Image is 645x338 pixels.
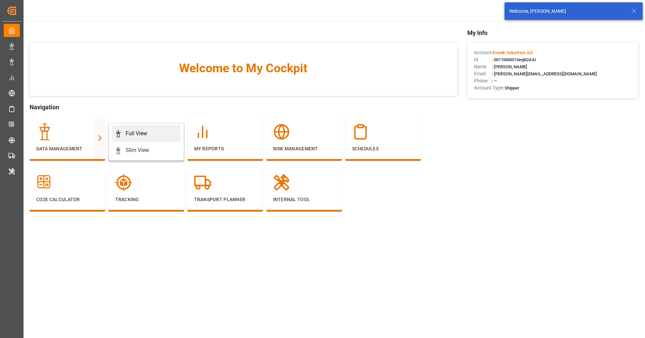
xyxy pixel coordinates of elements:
[36,196,98,203] p: CO2e Calculator
[467,28,638,37] span: My Info
[112,125,180,142] a: Full View
[126,129,147,138] div: Full View
[474,49,492,56] span: Account
[474,84,503,91] span: Account Type
[36,145,98,152] p: Data Management
[30,103,457,112] span: Navigation
[273,145,335,152] p: Risk Management
[492,64,527,69] span: : [PERSON_NAME]
[273,196,335,203] p: Internal Tool
[112,142,180,159] a: Slim View
[509,8,625,15] div: Welcome, [PERSON_NAME]
[474,77,492,84] span: Phone
[194,196,256,203] p: Transport Planner
[126,146,149,154] div: Slim View
[43,59,444,77] span: Welcome to My Cockpit
[493,50,533,55] span: Evonik Industries AG
[492,78,497,83] span: : —
[474,70,492,77] span: Email
[492,71,597,76] span: : [PERSON_NAME][EMAIL_ADDRESS][DOMAIN_NAME]
[503,85,519,90] span: : Shipper
[474,56,492,63] span: Id
[115,196,177,203] p: Tracking
[492,57,536,62] span: : 0011t000013eqN2AAI
[194,145,256,152] p: My Reports
[474,63,492,70] span: Name
[352,145,414,152] p: Schedules
[492,50,533,55] span: :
